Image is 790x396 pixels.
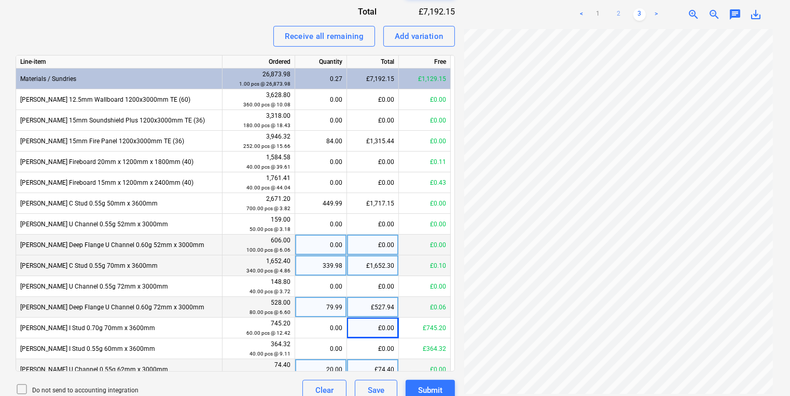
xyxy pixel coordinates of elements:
[246,164,290,170] small: 40.00 pcs @ 39.61
[246,247,290,253] small: 100.00 pcs @ 6.06
[250,226,290,232] small: 50.00 pcs @ 3.18
[16,255,223,276] div: [PERSON_NAME] C Stud 0.55g 70mm x 3600mm
[227,319,290,338] div: 745.20
[299,214,342,235] div: 0.00
[729,8,741,21] span: chat
[347,110,399,131] div: £0.00
[227,194,290,213] div: 2,671.20
[394,6,455,18] div: £7,192.15
[750,8,762,21] span: save_alt
[347,193,399,214] div: £1,717.15
[16,56,223,69] div: Line-item
[399,89,451,110] div: £0.00
[16,297,223,318] div: [PERSON_NAME] Deep Flange U Channel 0.60g 72mm x 3000mm
[299,110,342,131] div: 0.00
[227,173,290,193] div: 1,761.41
[223,56,295,69] div: Ordered
[347,338,399,359] div: £0.00
[299,276,342,297] div: 0.00
[320,6,394,18] div: Total
[243,143,290,149] small: 252.00 pcs @ 15.66
[399,276,451,297] div: £0.00
[399,318,451,338] div: £745.20
[399,359,451,380] div: £0.00
[399,214,451,235] div: £0.00
[708,8,720,21] span: zoom_out
[399,172,451,193] div: £0.43
[227,153,290,172] div: 1,584.58
[285,30,364,43] div: Receive all remaining
[227,70,290,89] div: 26,873.98
[250,309,290,315] small: 80.00 pcs @ 6.60
[299,338,342,359] div: 0.00
[347,297,399,318] div: £527.94
[227,298,290,317] div: 528.00
[16,214,223,235] div: [PERSON_NAME] U Channel 0.55g 52mm x 3000mm
[613,8,625,21] a: Page 2
[399,235,451,255] div: £0.00
[299,235,342,255] div: 0.00
[16,110,223,131] div: [PERSON_NAME] 15mm Soundshield Plus 1200x3000mm TE (36)
[16,359,223,380] div: [PERSON_NAME] U Channel 0.55g 62mm x 3000mm
[243,102,290,107] small: 360.00 pcs @ 10.08
[227,360,290,379] div: 74.40
[16,131,223,152] div: [PERSON_NAME] 15mm Fire Panel 1200x3000mm TE (36)
[16,276,223,297] div: [PERSON_NAME] U Channel 0.55g 72mm x 3000mm
[347,152,399,172] div: £0.00
[347,359,399,380] div: £74.40
[16,172,223,193] div: [PERSON_NAME] Fireboard 15mm x 1200mm x 2400mm (40)
[347,89,399,110] div: £0.00
[347,255,399,276] div: £1,652.30
[299,172,342,193] div: 0.00
[16,338,223,359] div: [PERSON_NAME] I Stud 0.55g 60mm x 3600mm
[299,297,342,318] div: 79.99
[299,69,342,89] div: 0.27
[347,214,399,235] div: £0.00
[32,386,138,395] p: Do not send to accounting integration
[227,277,290,296] div: 148.80
[650,8,662,21] a: Next page
[16,152,223,172] div: [PERSON_NAME] Fireboard 20mm x 1200mm x 1800mm (40)
[16,318,223,338] div: [PERSON_NAME] I Stud 0.70g 70mm x 3600mm
[16,235,223,255] div: [PERSON_NAME] Deep Flange U Channel 0.60g 52mm x 3000mm
[246,268,290,274] small: 340.00 pcs @ 4.86
[347,69,399,89] div: £7,192.15
[687,8,700,21] span: zoom_in
[16,89,223,110] div: [PERSON_NAME] 12.5mm Wallboard 1200x3000mm TE (60)
[299,359,342,380] div: 20.00
[592,8,604,21] a: Page 1
[246,206,290,211] small: 700.00 pcs @ 3.82
[738,346,790,396] iframe: Chat Widget
[399,297,451,318] div: £0.06
[250,351,290,357] small: 40.00 pcs @ 9.11
[399,338,451,359] div: £364.32
[347,235,399,255] div: £0.00
[399,110,451,131] div: £0.00
[299,89,342,110] div: 0.00
[399,131,451,152] div: £0.00
[399,69,451,89] div: £1,129.15
[227,339,290,359] div: 364.32
[246,185,290,190] small: 40.00 pcs @ 44.04
[399,152,451,172] div: £0.11
[246,330,290,336] small: 60.00 pcs @ 12.42
[227,111,290,130] div: 3,318.00
[227,256,290,276] div: 1,652.40
[347,172,399,193] div: £0.00
[399,255,451,276] div: £0.10
[243,122,290,128] small: 180.00 pcs @ 18.43
[399,56,451,69] div: Free
[347,318,399,338] div: £0.00
[227,215,290,234] div: 159.00
[347,276,399,297] div: £0.00
[575,8,588,21] a: Previous page
[227,236,290,255] div: 606.00
[399,193,451,214] div: £0.00
[299,255,342,276] div: 339.98
[347,56,399,69] div: Total
[395,30,443,43] div: Add variation
[347,131,399,152] div: £1,315.44
[227,90,290,110] div: 3,628.80
[299,318,342,338] div: 0.00
[227,132,290,151] div: 3,946.32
